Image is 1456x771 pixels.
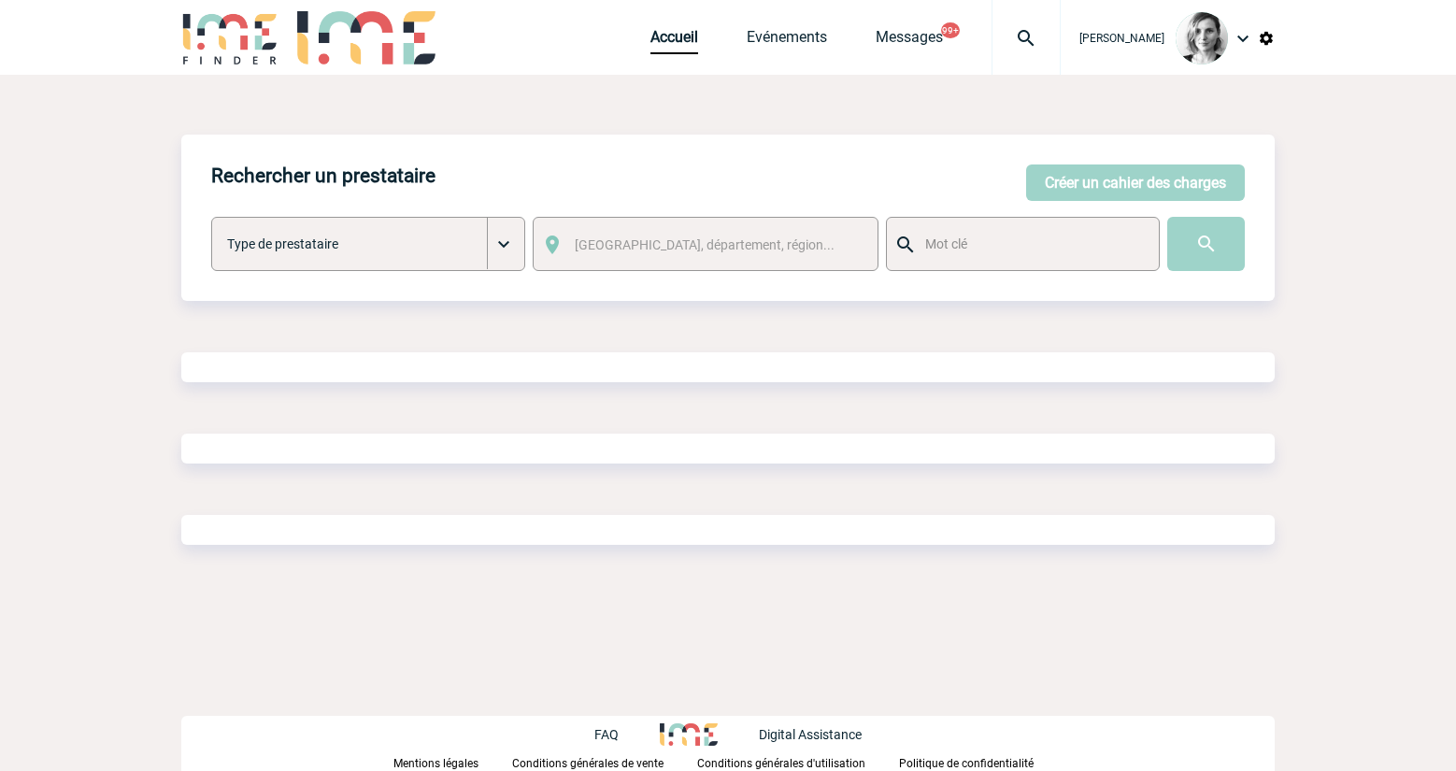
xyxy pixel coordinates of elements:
[697,753,899,771] a: Conditions générales d'utilisation
[594,724,660,742] a: FAQ
[1079,32,1164,45] span: [PERSON_NAME]
[512,757,664,770] p: Conditions générales de vente
[899,753,1063,771] a: Politique de confidentialité
[747,28,827,54] a: Evénements
[697,757,865,770] p: Conditions générales d'utilisation
[941,22,960,38] button: 99+
[921,232,1142,256] input: Mot clé
[899,757,1034,770] p: Politique de confidentialité
[393,757,478,770] p: Mentions légales
[1167,217,1245,271] input: Submit
[211,164,435,187] h4: Rechercher un prestataire
[660,723,718,746] img: http://www.idealmeetingsevents.fr/
[393,753,512,771] a: Mentions légales
[1176,12,1228,64] img: 103019-1.png
[512,753,697,771] a: Conditions générales de vente
[594,727,619,742] p: FAQ
[575,237,835,252] span: [GEOGRAPHIC_DATA], département, région...
[876,28,943,54] a: Messages
[181,11,278,64] img: IME-Finder
[759,727,862,742] p: Digital Assistance
[650,28,698,54] a: Accueil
